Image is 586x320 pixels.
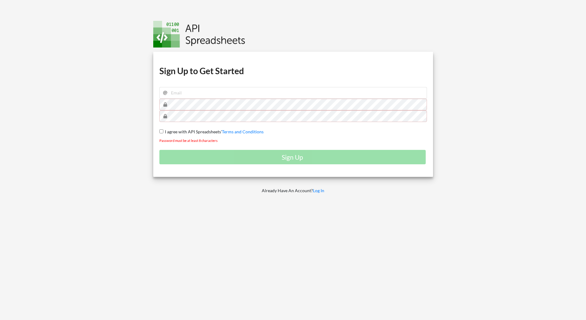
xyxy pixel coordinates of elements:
small: Password must be at least 8 characters [159,139,218,143]
img: Logo.png [153,21,245,48]
a: Log In [313,188,324,193]
input: Email [159,87,427,99]
h1: Sign Up to Get Started [159,65,427,76]
span: I agree with API Spreadsheets' [163,129,222,134]
a: Terms and Conditions [222,129,264,134]
p: Already Have An Account? [149,188,437,194]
